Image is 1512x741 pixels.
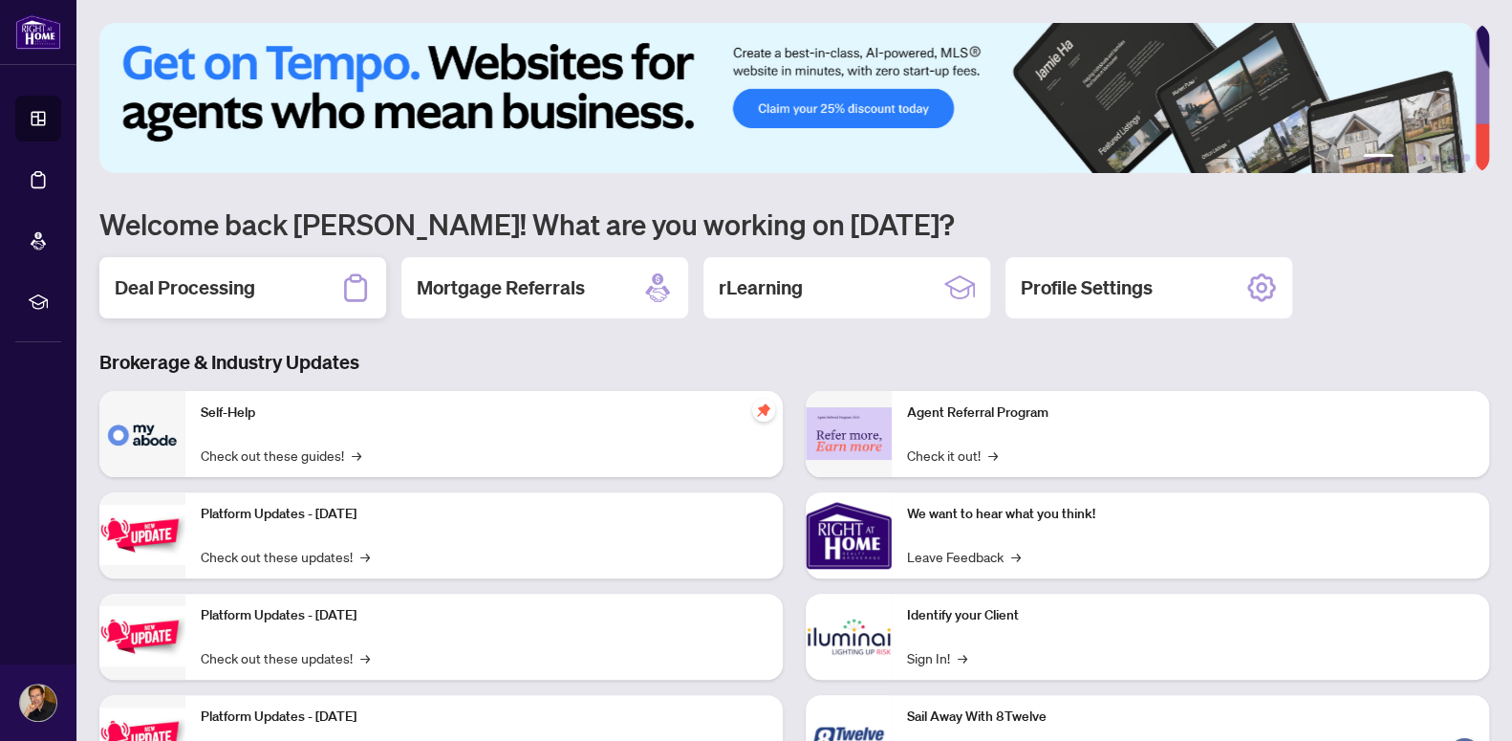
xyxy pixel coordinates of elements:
p: Identify your Client [907,605,1474,626]
h2: rLearning [719,274,803,301]
h3: Brokerage & Industry Updates [99,349,1489,376]
img: We want to hear what you think! [806,492,892,578]
p: Platform Updates - [DATE] [201,605,767,626]
h1: Welcome back [PERSON_NAME]! What are you working on [DATE]? [99,206,1489,242]
span: → [360,546,370,567]
a: Check it out!→ [907,445,998,466]
span: → [958,647,967,668]
button: 5 [1447,154,1455,162]
span: → [360,647,370,668]
img: Platform Updates - July 8, 2025 [99,606,185,666]
a: Check out these guides!→ [201,445,361,466]
span: → [988,445,998,466]
h2: Profile Settings [1021,274,1153,301]
img: Platform Updates - July 21, 2025 [99,505,185,565]
img: Identify your Client [806,594,892,680]
p: Self-Help [201,403,767,424]
button: 1 [1363,154,1393,162]
button: 6 [1462,154,1470,162]
p: Platform Updates - [DATE] [201,504,767,525]
span: → [352,445,361,466]
button: 2 [1401,154,1409,162]
span: → [1011,546,1021,567]
a: Leave Feedback→ [907,546,1021,567]
p: Platform Updates - [DATE] [201,707,767,728]
p: We want to hear what you think! [907,504,1474,525]
img: Agent Referral Program [806,407,892,460]
img: logo [15,14,61,50]
button: 3 [1416,154,1424,162]
a: Check out these updates!→ [201,546,370,567]
p: Sail Away With 8Twelve [907,707,1474,728]
a: Sign In!→ [907,647,967,668]
h2: Deal Processing [115,274,255,301]
span: pushpin [752,399,775,422]
img: Slide 0 [99,23,1475,173]
p: Agent Referral Program [907,403,1474,424]
h2: Mortgage Referrals [417,274,585,301]
button: Open asap [1436,674,1493,731]
img: Self-Help [99,391,185,477]
button: 4 [1432,154,1439,162]
img: Profile Icon [20,685,56,721]
a: Check out these updates!→ [201,647,370,668]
